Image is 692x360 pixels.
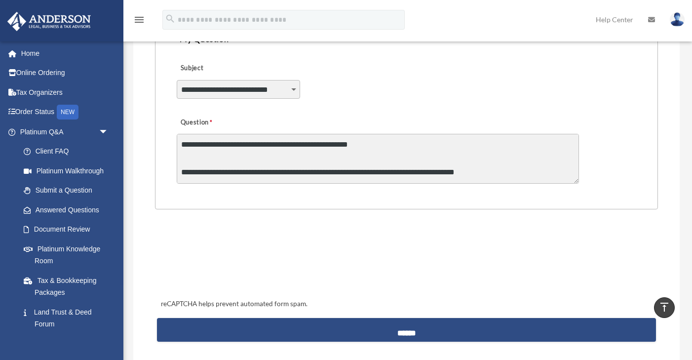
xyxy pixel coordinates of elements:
label: Subject [177,62,270,76]
a: vertical_align_top [654,297,675,318]
label: Question [177,116,253,129]
iframe: reCAPTCHA [158,240,308,279]
div: reCAPTCHA helps prevent automated form spam. [157,298,655,310]
i: vertical_align_top [658,301,670,313]
a: Platinum Q&Aarrow_drop_down [7,122,123,142]
a: Submit a Question [14,181,118,200]
a: Platinum Walkthrough [14,161,123,181]
a: Online Ordering [7,63,123,83]
a: Order StatusNEW [7,102,123,122]
a: menu [133,17,145,26]
div: NEW [57,105,78,120]
a: Answered Questions [14,200,123,220]
a: Platinum Knowledge Room [14,239,123,271]
a: Tax & Bookkeeping Packages [14,271,123,302]
img: User Pic [670,12,685,27]
img: Anderson Advisors Platinum Portal [4,12,94,31]
span: arrow_drop_down [99,122,118,142]
i: menu [133,14,145,26]
a: Client FAQ [14,142,123,161]
i: search [165,13,176,24]
a: Land Trust & Deed Forum [14,302,123,334]
a: Tax Organizers [7,82,123,102]
a: Document Review [14,220,123,240]
a: Home [7,43,123,63]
